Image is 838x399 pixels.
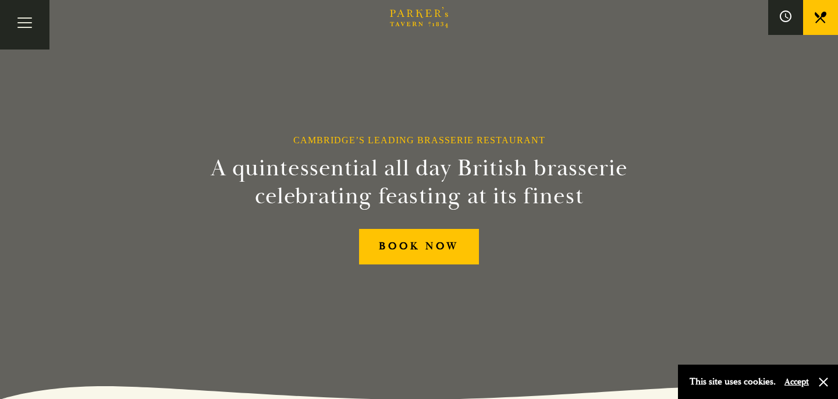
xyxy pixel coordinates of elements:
h1: Cambridge’s Leading Brasserie Restaurant [293,135,545,146]
button: Close and accept [818,376,829,388]
h2: A quintessential all day British brasserie celebrating feasting at its finest [154,154,684,210]
a: BOOK NOW [359,229,479,264]
button: Accept [784,376,809,387]
p: This site uses cookies. [690,373,776,390]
